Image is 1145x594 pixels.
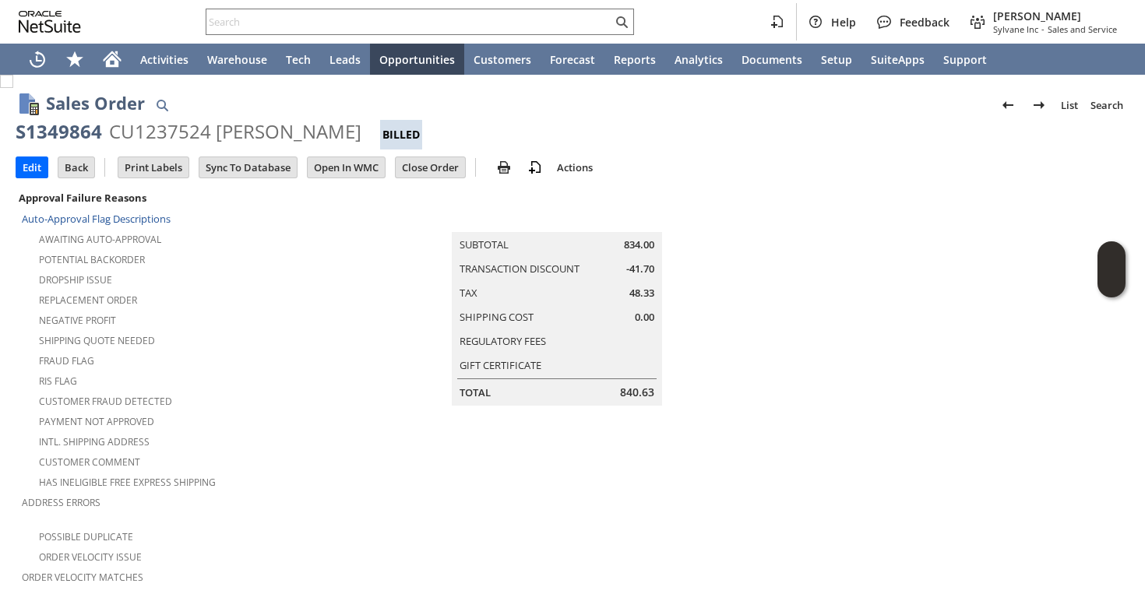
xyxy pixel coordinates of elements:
[943,52,987,67] span: Support
[635,310,654,325] span: 0.00
[39,435,150,448] a: Intl. Shipping Address
[22,212,171,226] a: Auto-Approval Flag Descriptions
[39,374,77,388] a: RIS flag
[16,157,48,177] input: Edit
[999,96,1017,114] img: Previous
[19,11,81,33] svg: logo
[460,334,546,348] a: Regulatory Fees
[286,52,311,67] span: Tech
[626,262,654,276] span: -41.70
[871,52,925,67] span: SuiteApps
[39,354,94,367] a: Fraud Flag
[39,415,154,428] a: Payment not approved
[131,44,198,75] a: Activities
[379,52,455,67] span: Opportunities
[993,23,1038,35] span: Sylvane Inc
[620,385,654,400] span: 840.63
[198,44,277,75] a: Warehouse
[526,158,544,177] img: add-record.svg
[58,157,94,177] input: Back
[604,44,665,75] a: Reports
[39,233,161,246] a: Awaiting Auto-Approval
[1055,93,1084,118] a: List
[1048,23,1117,35] span: Sales and Service
[1097,270,1126,298] span: Oracle Guided Learning Widget. To move around, please hold and drag
[320,44,370,75] a: Leads
[861,44,934,75] a: SuiteApps
[460,237,509,251] a: Subtotal
[39,314,116,327] a: Negative Profit
[1097,241,1126,297] iframe: Click here to launch Oracle Guided Learning Help Panel
[1084,93,1129,118] a: Search
[821,52,852,67] span: Setup
[812,44,861,75] a: Setup
[1030,96,1048,114] img: Next
[277,44,320,75] a: Tech
[118,157,188,177] input: Print Labels
[199,157,297,177] input: Sync To Database
[370,44,464,75] a: Opportunities
[612,12,631,31] svg: Search
[308,157,385,177] input: Open In WMC
[551,160,599,174] a: Actions
[541,44,604,75] a: Forecast
[329,52,361,67] span: Leads
[474,52,531,67] span: Customers
[109,119,361,144] div: CU1237524 [PERSON_NAME]
[153,96,171,114] img: Quick Find
[46,90,145,116] h1: Sales Order
[396,157,465,177] input: Close Order
[39,395,172,408] a: Customer Fraud Detected
[550,52,595,67] span: Forecast
[39,550,142,564] a: Order Velocity Issue
[993,9,1117,23] span: [PERSON_NAME]
[16,119,102,144] div: S1349864
[900,15,949,30] span: Feedback
[206,12,612,31] input: Search
[1041,23,1045,35] span: -
[495,158,513,177] img: print.svg
[460,310,534,324] a: Shipping Cost
[460,385,491,399] a: Total
[39,530,133,543] a: Possible Duplicate
[39,253,145,266] a: Potential Backorder
[460,358,541,372] a: Gift Certificate
[207,52,267,67] span: Warehouse
[103,50,122,69] svg: Home
[675,52,723,67] span: Analytics
[624,237,654,252] span: 834.00
[16,188,363,208] div: Approval Failure Reasons
[93,44,131,75] a: Home
[19,44,56,75] a: Recent Records
[140,52,188,67] span: Activities
[22,571,143,584] a: Order Velocity Matches
[614,52,656,67] span: Reports
[39,273,112,286] a: Dropship Issue
[39,476,216,489] a: Has Ineligible Free Express Shipping
[28,50,47,69] svg: Recent Records
[629,286,654,301] span: 48.33
[39,455,140,469] a: Customer Comment
[732,44,812,75] a: Documents
[742,52,802,67] span: Documents
[22,496,100,509] a: Address Errors
[452,207,662,232] caption: Summary
[380,120,422,149] div: Billed
[464,44,541,75] a: Customers
[460,286,477,300] a: Tax
[831,15,856,30] span: Help
[460,262,580,276] a: Transaction Discount
[65,50,84,69] svg: Shortcuts
[934,44,996,75] a: Support
[665,44,732,75] a: Analytics
[39,293,137,307] a: Replacement Order
[56,44,93,75] div: Shortcuts
[39,334,155,347] a: Shipping Quote Needed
